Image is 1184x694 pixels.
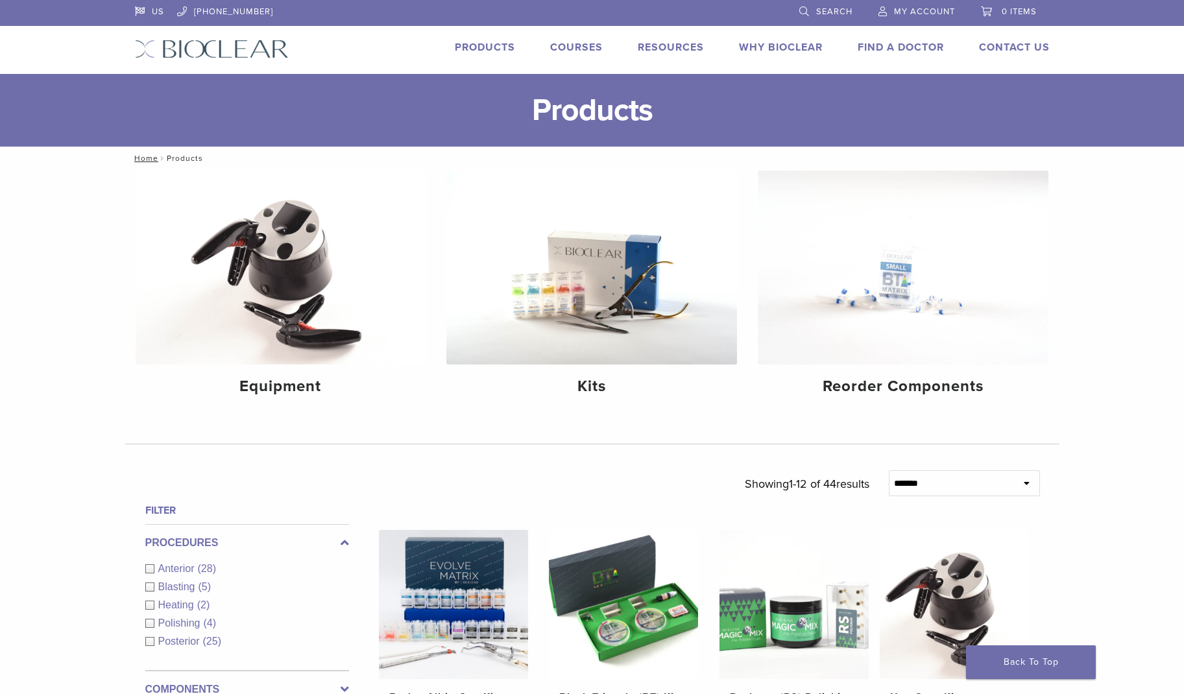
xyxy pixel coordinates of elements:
a: Kits [446,171,737,407]
img: Reorder Components [758,171,1048,365]
img: Rockstar (RS) Polishing Kit [719,530,869,679]
img: Equipment [136,171,426,365]
span: 0 items [1002,6,1037,17]
nav: Products [125,147,1059,170]
span: 1-12 of 44 [789,477,836,491]
a: Why Bioclear [739,41,823,54]
img: HeatSync Kit [880,530,1029,679]
a: Back To Top [966,645,1096,679]
img: Evolve All-in-One Kit [379,530,528,679]
span: Blasting [158,581,199,592]
a: Products [455,41,515,54]
span: (4) [203,617,216,628]
span: / [158,155,167,162]
span: (2) [197,599,210,610]
span: Search [816,6,852,17]
img: Black Triangle (BT) Kit [549,530,698,679]
span: Heating [158,599,197,610]
span: Posterior [158,636,203,647]
img: Bioclear [135,40,289,58]
span: (5) [198,581,211,592]
span: Anterior [158,563,198,574]
p: Showing results [745,470,869,497]
h4: Reorder Components [768,375,1038,398]
span: My Account [894,6,955,17]
a: Contact Us [979,41,1050,54]
span: (28) [198,563,216,574]
h4: Filter [145,503,349,518]
span: (25) [203,636,221,647]
a: Courses [550,41,603,54]
img: Kits [446,171,737,365]
h4: Kits [457,375,727,398]
span: Polishing [158,617,204,628]
a: Home [130,154,158,163]
a: Equipment [136,171,426,407]
a: Reorder Components [758,171,1048,407]
a: Resources [638,41,704,54]
h4: Equipment [146,375,416,398]
a: Find A Doctor [858,41,944,54]
label: Procedures [145,535,349,551]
